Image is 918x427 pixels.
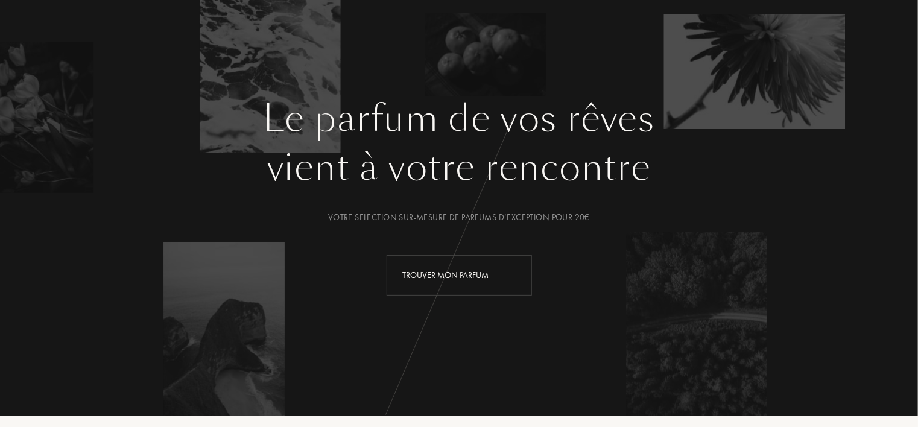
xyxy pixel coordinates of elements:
a: Trouver mon parfumanimation [378,255,541,296]
div: vient à votre rencontre [52,141,866,195]
div: animation [502,262,527,286]
h1: Le parfum de vos rêves [52,97,866,141]
div: Votre selection sur-mesure de parfums d’exception pour 20€ [52,211,866,224]
div: Trouver mon parfum [387,255,532,296]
